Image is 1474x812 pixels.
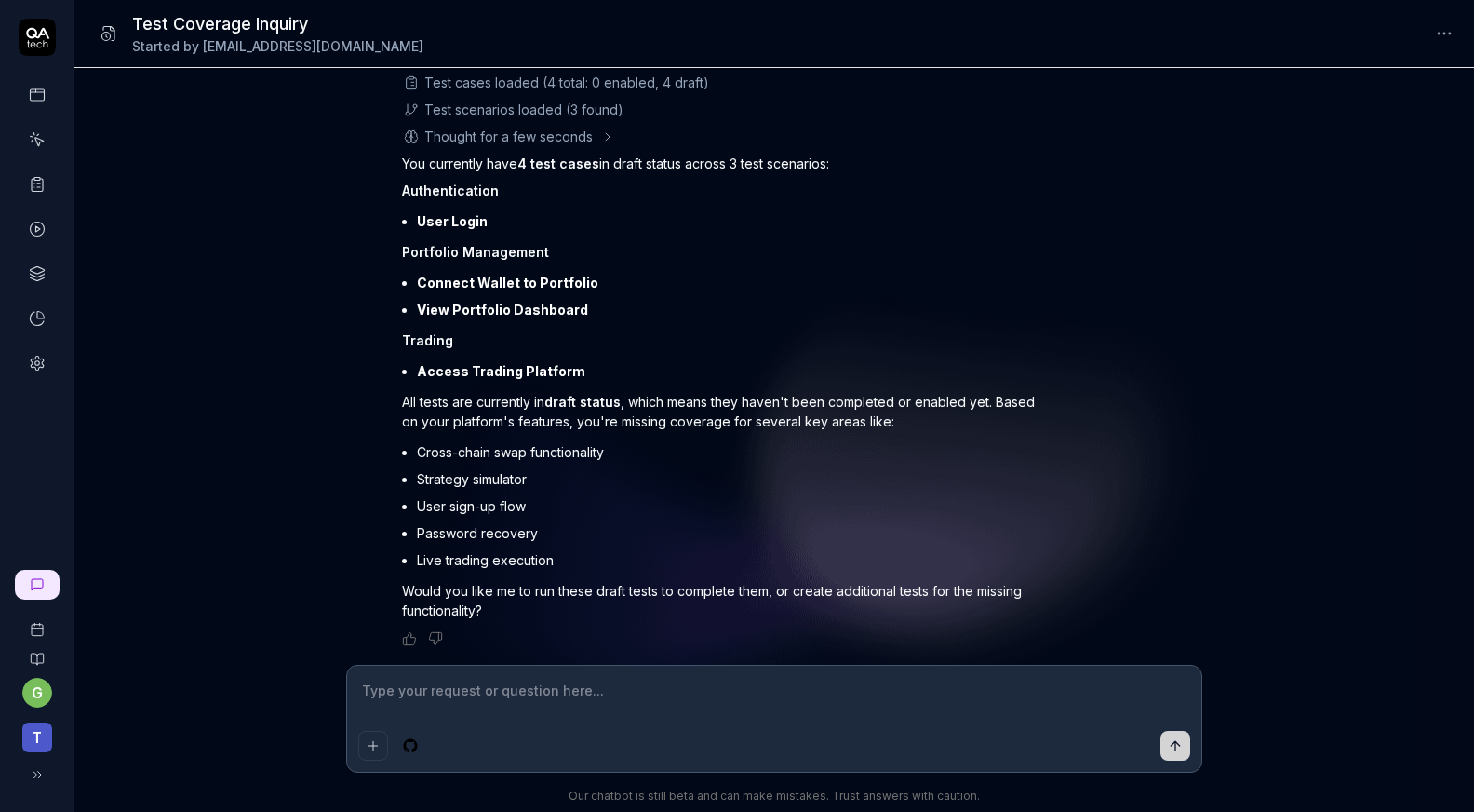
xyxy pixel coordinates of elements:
li: Cross-chain swap functionality [417,439,1053,466]
li: Strategy simulator [417,466,1053,493]
p: You currently have in draft status across 3 test scenarios: [402,154,1053,173]
span: [EMAIL_ADDRESS][DOMAIN_NAME] [203,38,423,54]
p: All tests are currently in , which means they haven't been completed or enabled yet. Based on you... [402,392,1053,431]
span: 4 test cases [517,156,599,171]
a: Book a call with us [7,607,66,637]
a: New conversation [15,570,60,600]
div: Started by [132,36,423,56]
button: g [22,678,52,708]
li: Password recovery [417,520,1053,547]
a: Access Trading Platform [417,363,585,379]
span: Authentication [402,183,499,198]
a: User Login [417,213,488,229]
a: Documentation [7,637,66,667]
button: Add attachment [358,731,388,761]
li: User sign-up flow [417,493,1053,520]
h1: Test Coverage Inquiry [132,11,423,36]
li: Live trading execution [417,547,1053,574]
div: Our chatbot is still beta and can make mistakes. Trust answers with caution. [346,788,1202,805]
div: Test cases loaded (4 total: 0 enabled, 4 draft) [424,73,709,92]
button: Negative feedback [428,631,443,646]
button: Positive feedback [402,631,417,646]
span: Portfolio Management [402,244,549,260]
span: T [22,723,52,752]
div: Thought for a few seconds [424,127,593,146]
div: Test scenarios loaded (3 found) [424,100,623,119]
button: T [7,708,66,756]
span: draft status [544,394,621,410]
span: Trading [402,332,453,348]
a: View Portfolio Dashboard [417,302,588,318]
a: Connect Wallet to Portfolio [417,275,598,291]
p: Would you like me to run these draft tests to complete them, or create additional tests for the m... [402,581,1053,620]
